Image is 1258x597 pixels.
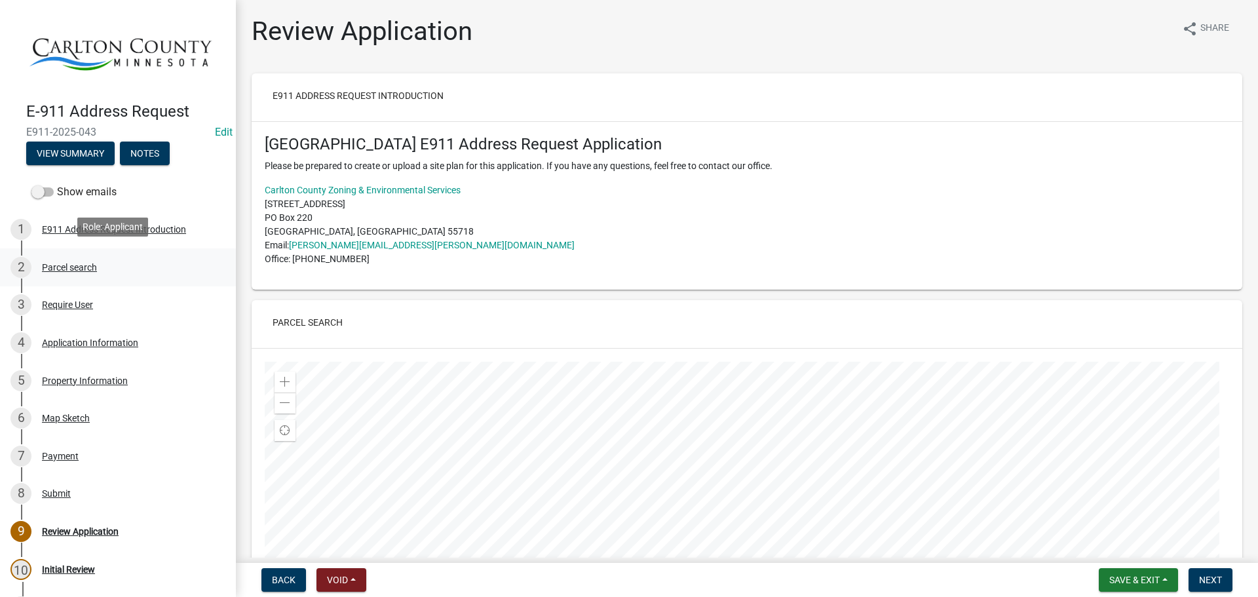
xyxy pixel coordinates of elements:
[10,483,31,504] div: 8
[42,300,93,309] div: Require User
[10,559,31,580] div: 10
[120,149,170,160] wm-modal-confirm: Notes
[10,257,31,278] div: 2
[316,568,366,592] button: Void
[26,149,115,160] wm-modal-confirm: Summary
[26,102,225,121] h4: E-911 Address Request
[26,142,115,165] button: View Summary
[10,332,31,353] div: 4
[42,565,95,574] div: Initial Review
[1172,16,1240,41] button: shareShare
[31,184,117,200] label: Show emails
[265,135,1229,154] h4: [GEOGRAPHIC_DATA] E911 Address Request Application
[42,527,119,536] div: Review Application
[265,185,461,195] a: Carlton County Zoning & Environmental Services
[42,338,138,347] div: Application Information
[10,294,31,315] div: 3
[327,575,348,585] span: Void
[42,414,90,423] div: Map Sketch
[10,219,31,240] div: 1
[272,575,295,585] span: Back
[42,376,128,385] div: Property Information
[120,142,170,165] button: Notes
[265,159,1229,173] p: Please be prepared to create or upload a site plan for this application. If you have any question...
[1199,575,1222,585] span: Next
[42,489,71,498] div: Submit
[289,240,575,250] a: [PERSON_NAME][EMAIL_ADDRESS][PERSON_NAME][DOMAIN_NAME]
[26,126,210,138] span: E911-2025-043
[42,263,97,272] div: Parcel search
[1099,568,1178,592] button: Save & Exit
[10,446,31,467] div: 7
[265,183,1229,266] p: [STREET_ADDRESS] PO Box 220 [GEOGRAPHIC_DATA], [GEOGRAPHIC_DATA] 55718 Email: Office: [PHONE_NUMBER]
[215,126,233,138] a: Edit
[275,420,295,441] div: Find my location
[1182,21,1198,37] i: share
[262,84,454,107] button: E911 Address Request Introduction
[10,370,31,391] div: 5
[42,452,79,461] div: Payment
[275,393,295,414] div: Zoom out
[77,218,148,237] div: Role: Applicant
[10,521,31,542] div: 9
[261,568,306,592] button: Back
[262,311,353,334] button: Parcel search
[275,372,295,393] div: Zoom in
[10,408,31,429] div: 6
[1109,575,1160,585] span: Save & Exit
[215,126,233,138] wm-modal-confirm: Edit Application Number
[26,14,215,88] img: Carlton County, Minnesota
[42,225,186,234] div: E911 Address Request Introduction
[1200,21,1229,37] span: Share
[1189,568,1232,592] button: Next
[252,16,472,47] h1: Review Application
